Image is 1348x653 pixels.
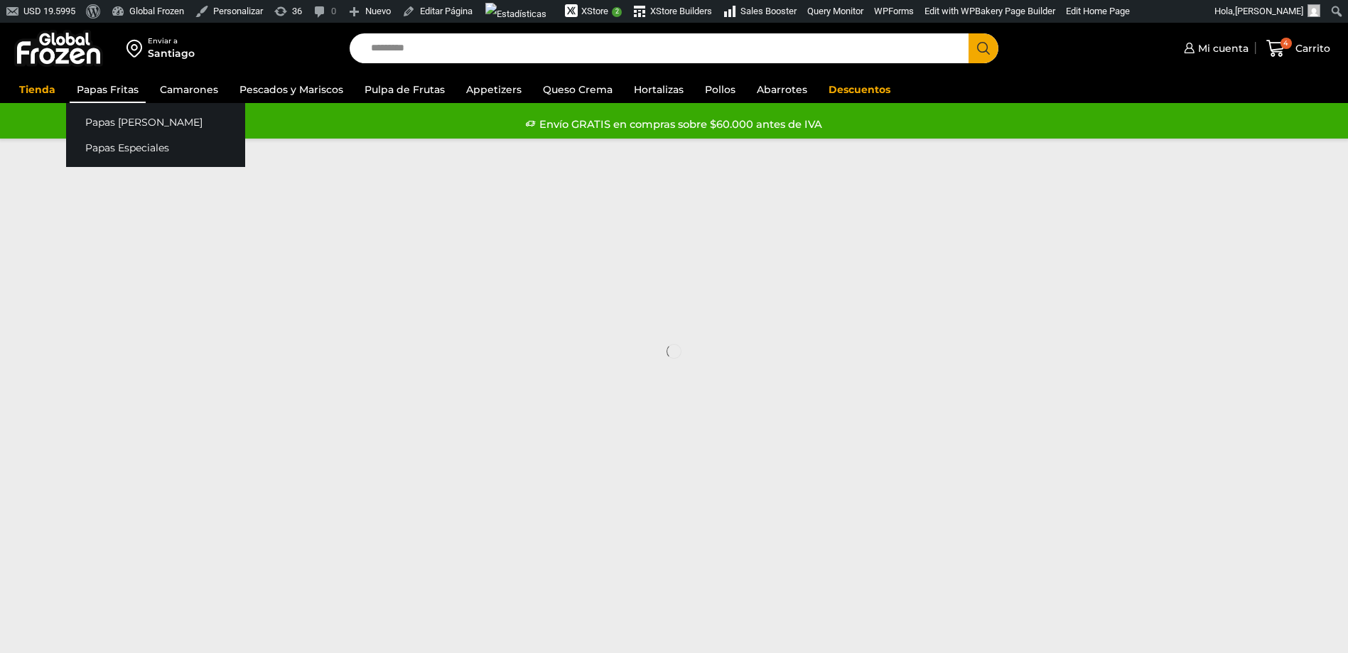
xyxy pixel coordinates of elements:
a: Camarones [153,76,225,103]
span: XStore Builders [650,6,712,16]
span: Carrito [1292,41,1330,55]
a: Appetizers [459,76,529,103]
a: Pollos [698,76,743,103]
a: Pulpa de Frutas [357,76,452,103]
a: Mi cuenta [1180,34,1249,63]
div: Enviar a [148,36,195,46]
span: [PERSON_NAME] [1235,6,1303,16]
div: Santiago [148,46,195,60]
img: xstore [565,4,578,17]
span: 4 [1280,38,1292,49]
a: Abarrotes [750,76,814,103]
a: Queso Crema [536,76,620,103]
a: Papas Especiales [66,135,245,161]
img: Visitas de 48 horas. Haz clic para ver más estadísticas del sitio. [485,3,546,26]
button: Search button [969,33,998,63]
span: XStore [581,6,608,16]
span: 2 [612,7,622,17]
a: Hortalizas [627,76,691,103]
a: Descuentos [821,76,897,103]
a: Papas [PERSON_NAME] [66,109,245,135]
span: Sales Booster [740,6,797,16]
a: Tienda [12,76,63,103]
span: Mi cuenta [1195,41,1249,55]
a: Papas Fritas [70,76,146,103]
a: 4 Carrito [1263,32,1334,65]
img: address-field-icon.svg [126,36,148,60]
a: Pescados y Mariscos [232,76,350,103]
